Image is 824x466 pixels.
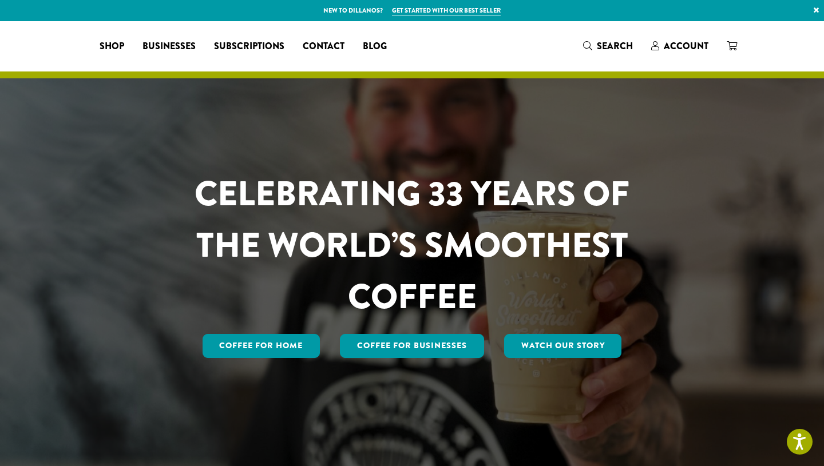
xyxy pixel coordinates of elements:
[214,39,284,54] span: Subscriptions
[90,37,133,55] a: Shop
[504,334,622,358] a: Watch Our Story
[203,334,320,358] a: Coffee for Home
[340,334,484,358] a: Coffee For Businesses
[574,37,642,55] a: Search
[363,39,387,54] span: Blog
[664,39,708,53] span: Account
[142,39,196,54] span: Businesses
[161,168,663,322] h1: CELEBRATING 33 YEARS OF THE WORLD’S SMOOTHEST COFFEE
[100,39,124,54] span: Shop
[303,39,344,54] span: Contact
[392,6,501,15] a: Get started with our best seller
[597,39,633,53] span: Search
